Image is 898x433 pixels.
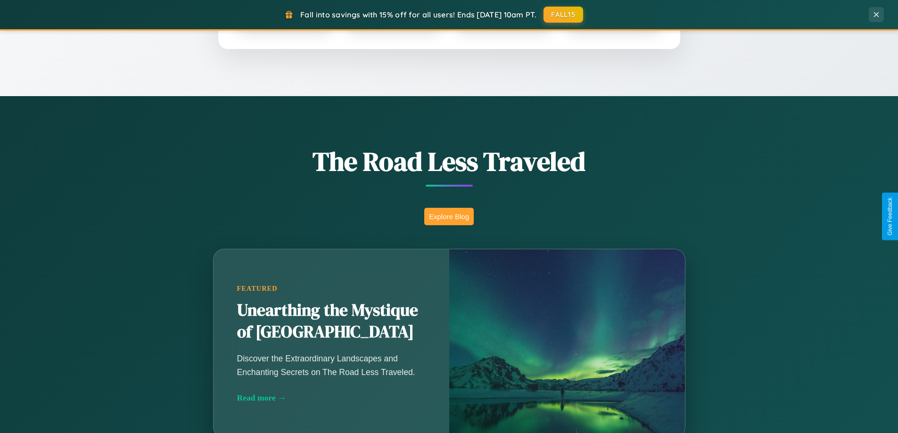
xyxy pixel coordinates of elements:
h2: Unearthing the Mystique of [GEOGRAPHIC_DATA] [237,300,426,343]
div: Give Feedback [887,197,893,236]
div: Featured [237,285,426,293]
span: Fall into savings with 15% off for all users! Ends [DATE] 10am PT. [300,10,536,19]
h1: The Road Less Traveled [166,143,732,180]
button: FALL15 [544,7,583,23]
p: Discover the Extraordinary Landscapes and Enchanting Secrets on The Road Less Traveled. [237,352,426,378]
button: Explore Blog [424,208,474,225]
div: Read more → [237,393,426,403]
